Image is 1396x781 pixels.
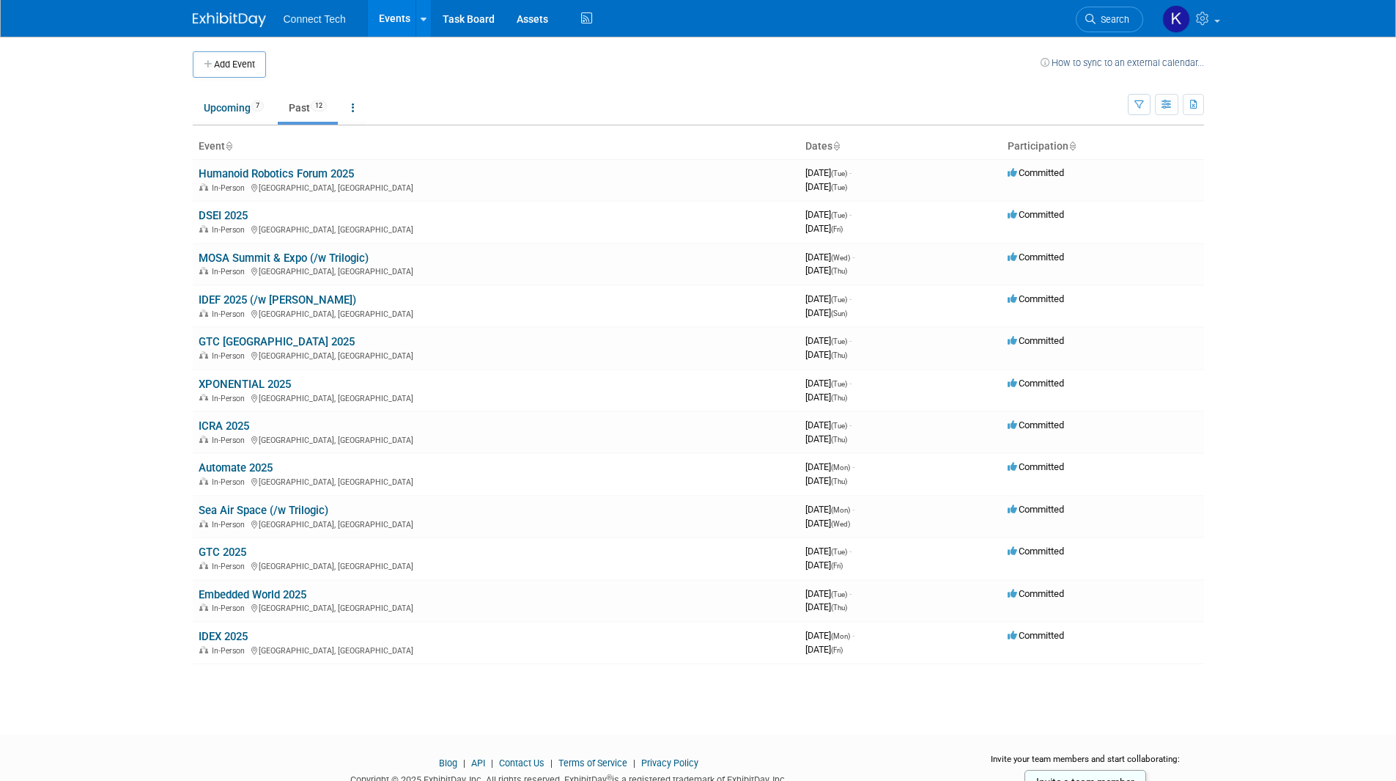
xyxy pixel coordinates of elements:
[459,758,469,769] span: |
[199,392,794,403] div: [GEOGRAPHIC_DATA], [GEOGRAPHIC_DATA]
[199,167,354,180] a: Humanoid Robotics Forum 2025
[199,419,249,433] a: ICRA 2025
[199,265,794,276] div: [GEOGRAPHIC_DATA], [GEOGRAPHIC_DATA]
[439,758,457,769] a: Blog
[849,167,852,178] span: -
[199,461,273,474] a: Automate 2025
[199,433,794,445] div: [GEOGRAPHIC_DATA], [GEOGRAPHIC_DATA]
[849,335,852,346] span: -
[212,604,249,613] span: In-Person
[805,265,847,276] span: [DATE]
[831,337,847,345] span: (Tue)
[831,225,843,233] span: (Fri)
[199,293,356,307] a: IDEF 2025 (/w [PERSON_NAME])
[487,758,497,769] span: |
[805,252,854,263] span: [DATE]
[1008,504,1064,515] span: Committed
[832,140,840,152] a: Sort by Start Date
[212,562,249,571] span: In-Person
[629,758,639,769] span: |
[849,546,852,557] span: -
[849,293,852,304] span: -
[849,588,852,599] span: -
[199,560,794,571] div: [GEOGRAPHIC_DATA], [GEOGRAPHIC_DATA]
[199,475,794,487] div: [GEOGRAPHIC_DATA], [GEOGRAPHIC_DATA]
[831,254,850,262] span: (Wed)
[278,94,338,122] a: Past12
[831,590,847,598] span: (Tue)
[1008,588,1064,599] span: Committed
[805,307,847,318] span: [DATE]
[805,644,843,655] span: [DATE]
[199,349,794,361] div: [GEOGRAPHIC_DATA], [GEOGRAPHIC_DATA]
[199,436,208,443] img: In-Person Event
[1002,134,1204,159] th: Participation
[199,588,306,601] a: Embedded World 2025
[251,100,264,111] span: 7
[199,646,208,653] img: In-Person Event
[831,604,847,612] span: (Thu)
[199,252,369,265] a: MOSA Summit & Expo (/w Trilogic)
[193,51,266,78] button: Add Event
[831,520,850,528] span: (Wed)
[1008,252,1064,263] span: Committed
[311,100,327,111] span: 12
[199,307,794,319] div: [GEOGRAPHIC_DATA], [GEOGRAPHIC_DATA]
[212,436,249,445] span: In-Person
[831,506,850,514] span: (Mon)
[831,380,847,388] span: (Tue)
[199,209,248,222] a: DSEI 2025
[831,267,847,275] span: (Thu)
[1041,57,1204,68] a: How to sync to an external calendar...
[805,560,843,571] span: [DATE]
[805,419,852,430] span: [DATE]
[199,378,291,391] a: XPONENTIAL 2025
[805,475,847,486] span: [DATE]
[831,394,847,402] span: (Thu)
[805,504,854,515] span: [DATE]
[1008,630,1064,641] span: Committed
[199,518,794,529] div: [GEOGRAPHIC_DATA], [GEOGRAPHIC_DATA]
[831,463,850,472] span: (Mon)
[199,644,794,656] div: [GEOGRAPHIC_DATA], [GEOGRAPHIC_DATA]
[852,630,854,641] span: -
[547,758,556,769] span: |
[212,477,249,487] span: In-Person
[805,378,852,389] span: [DATE]
[199,630,248,643] a: IDEX 2025
[1076,7,1143,32] a: Search
[641,758,698,769] a: Privacy Policy
[199,351,208,359] img: In-Person Event
[831,548,847,556] span: (Tue)
[805,630,854,641] span: [DATE]
[1068,140,1076,152] a: Sort by Participation Type
[852,504,854,515] span: -
[831,183,847,191] span: (Tue)
[199,267,208,274] img: In-Person Event
[212,520,249,529] span: In-Person
[193,134,799,159] th: Event
[212,225,249,235] span: In-Person
[831,351,847,359] span: (Thu)
[199,601,794,613] div: [GEOGRAPHIC_DATA], [GEOGRAPHIC_DATA]
[831,296,847,304] span: (Tue)
[199,181,794,193] div: [GEOGRAPHIC_DATA], [GEOGRAPHIC_DATA]
[805,335,852,346] span: [DATE]
[805,209,852,220] span: [DATE]
[1096,14,1129,25] span: Search
[831,211,847,219] span: (Tue)
[199,335,355,348] a: GTC [GEOGRAPHIC_DATA] 2025
[212,351,249,361] span: In-Person
[1008,461,1064,472] span: Committed
[199,546,246,559] a: GTC 2025
[1008,335,1064,346] span: Committed
[212,394,249,403] span: In-Person
[805,518,850,529] span: [DATE]
[805,433,847,444] span: [DATE]
[849,419,852,430] span: -
[212,267,249,276] span: In-Person
[805,349,847,360] span: [DATE]
[831,436,847,444] span: (Thu)
[193,94,275,122] a: Upcoming7
[199,604,208,611] img: In-Person Event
